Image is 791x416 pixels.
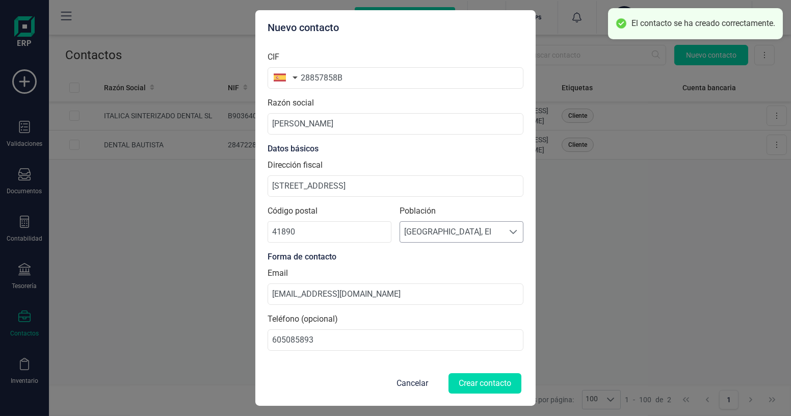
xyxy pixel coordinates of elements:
span: [GEOGRAPHIC_DATA], El [400,222,504,242]
label: Dirección fiscal [268,159,323,171]
button: Crear contacto [449,373,521,394]
label: Teléfono (opcional) [268,313,338,325]
label: Población [400,205,523,217]
div: Forma de contacto [268,251,523,263]
button: Cancelar [384,371,440,396]
label: Razón social [268,97,314,109]
div: Datos básicos [268,143,523,155]
div: El contacto se ha creado correctamente. [631,18,775,29]
label: Email [268,267,288,279]
div: Nuevo contacto [268,20,523,35]
label: Código postal [268,205,391,217]
label: CIF [268,51,279,63]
